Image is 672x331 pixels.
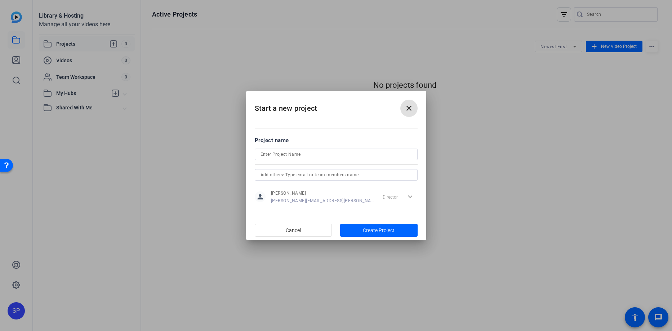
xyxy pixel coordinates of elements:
h2: Start a new project [246,91,426,120]
button: Cancel [255,224,332,237]
span: [PERSON_NAME][EMAIL_ADDRESS][PERSON_NAME][DOMAIN_NAME] [271,198,374,204]
button: Create Project [340,224,418,237]
span: [PERSON_NAME] [271,190,374,196]
span: Create Project [363,227,395,234]
span: Cancel [286,223,301,237]
input: Enter Project Name [261,150,412,159]
div: Project name [255,136,418,144]
input: Add others: Type email or team members name [261,171,412,179]
mat-icon: person [255,191,266,202]
mat-icon: close [405,104,413,113]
